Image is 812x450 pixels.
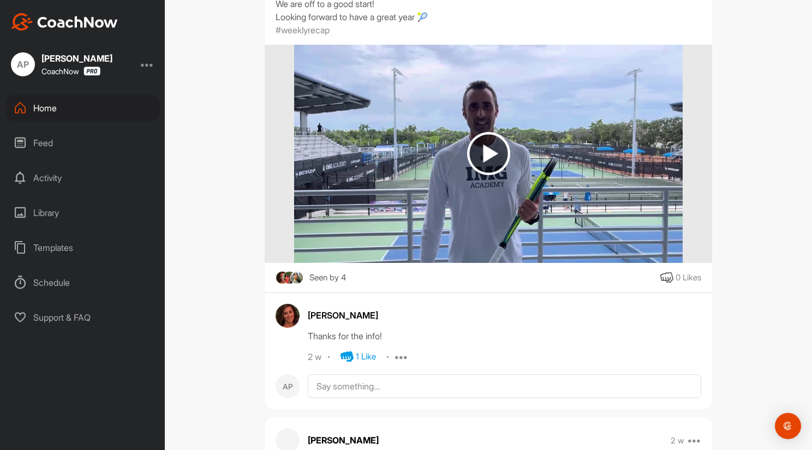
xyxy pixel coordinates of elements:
img: CoachNow [11,13,118,31]
div: Activity [6,164,160,191]
div: AP [276,374,300,398]
img: square_ccd81d06ed05938adfd9eb6cc20d0ca8.jpg [290,271,304,285]
p: [PERSON_NAME] [308,434,379,447]
div: Schedule [6,269,160,296]
div: CoachNow [41,67,100,76]
img: square_37b29016f9d2e0add6ea092e91cede37.jpg [283,271,296,285]
img: media [294,45,682,263]
div: 0 Likes [676,272,701,284]
div: Library [6,199,160,226]
p: 2 w [671,435,684,446]
div: Open Intercom Messenger [775,413,801,439]
div: Seen by 4 [309,271,346,285]
div: [PERSON_NAME] [308,309,701,322]
div: 1 Like [356,351,376,363]
div: AP [11,52,35,76]
img: play [467,132,510,175]
p: #weeklyrecap [276,23,330,37]
img: avatar [276,304,300,328]
div: 2 w [308,352,321,363]
img: CoachNow Pro [83,67,100,76]
div: Support & FAQ [6,304,160,331]
div: Feed [6,129,160,157]
div: Home [6,94,160,122]
div: [PERSON_NAME] [41,54,112,63]
div: Templates [6,234,160,261]
img: square_1464f4dda8b9a49d927c6ed80e660038.jpg [276,271,289,285]
div: Thanks for the info! [308,329,701,343]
